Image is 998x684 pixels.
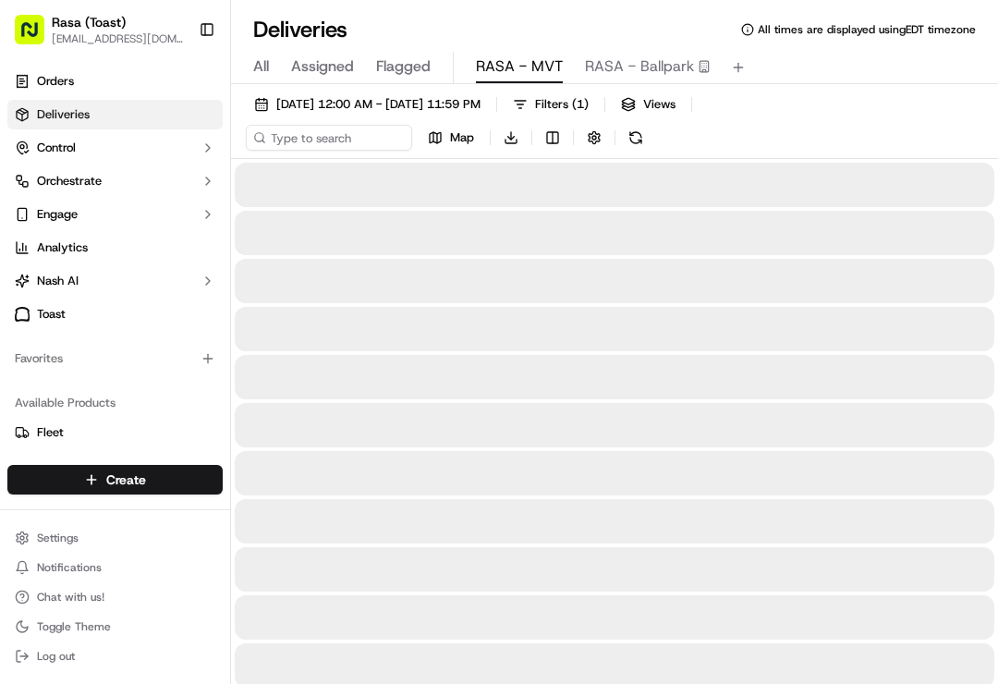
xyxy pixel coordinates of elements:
span: Control [37,140,76,156]
span: Chat with us! [37,590,104,605]
span: Deliveries [37,106,90,123]
img: 1724597045416-56b7ee45-8013-43a0-a6f9-03cb97ddad50 [39,177,72,210]
span: [PERSON_NAME] [57,336,150,351]
span: Knowledge Base [37,413,141,432]
span: RASA - MVT [476,55,563,78]
span: Map [450,129,474,146]
div: Start new chat [83,177,303,195]
img: Jonathan Racinos [18,319,48,348]
button: Notifications [7,555,223,580]
span: RASA - Ballpark [585,55,694,78]
span: Views [643,96,675,113]
img: 1736555255976-a54dd68f-1ca7-489b-9aae-adbdc363a1c4 [18,177,52,210]
a: 📗Knowledge Base [11,406,149,439]
span: Toast [37,306,66,323]
img: Nash [18,18,55,55]
button: Orchestrate [7,166,223,196]
span: Orders [37,73,74,90]
span: [DATE] [164,336,201,351]
span: All [253,55,269,78]
div: Available Products [7,388,223,418]
span: API Documentation [175,413,297,432]
button: Views [613,92,684,117]
span: Filters [535,96,589,113]
button: Settings [7,525,223,551]
button: Filters(1) [505,92,597,117]
div: 💻 [156,415,171,430]
span: [DATE] 12:00 AM - [DATE] 11:59 PM [276,96,481,113]
button: Toggle Theme [7,614,223,640]
button: Engage [7,200,223,229]
button: Chat with us! [7,584,223,610]
a: Orders [7,67,223,96]
span: Notifications [37,560,102,575]
span: Flagged [376,55,431,78]
a: 💻API Documentation [149,406,304,439]
span: Log out [37,649,75,664]
a: Powered byPylon [130,458,224,472]
span: Pylon [184,458,224,472]
span: Create [106,470,146,489]
button: Control [7,133,223,163]
span: Engage [37,206,78,223]
button: Refresh [623,125,649,151]
span: ( 1 ) [572,96,589,113]
button: Log out [7,643,223,669]
span: Toggle Theme [37,619,111,634]
span: • [153,336,160,351]
span: Analytics [37,239,88,256]
a: Fleet [15,424,215,441]
span: [DATE] [164,287,201,301]
button: Fleet [7,418,223,447]
div: Past conversations [18,240,124,255]
h1: Deliveries [253,15,347,44]
p: Welcome 👋 [18,74,336,104]
button: Rasa (Toast) [52,13,126,31]
span: [PERSON_NAME] [57,287,150,301]
button: Create [7,465,223,495]
span: Assigned [291,55,354,78]
button: Nash AI [7,266,223,296]
div: Favorites [7,344,223,373]
button: [DATE] 12:00 AM - [DATE] 11:59 PM [246,92,489,117]
a: Deliveries [7,100,223,129]
button: [EMAIL_ADDRESS][DOMAIN_NAME] [52,31,184,46]
a: Toast [7,299,223,329]
input: Got a question? Start typing here... [48,119,333,139]
img: Toast logo [15,307,30,321]
input: Type to search [246,125,412,151]
button: See all [286,237,336,259]
span: • [153,287,160,301]
span: Settings [37,531,79,545]
a: Analytics [7,233,223,263]
div: 📗 [18,415,33,430]
span: All times are displayed using EDT timezone [758,22,976,37]
div: We're available if you need us! [83,195,254,210]
button: Rasa (Toast)[EMAIL_ADDRESS][DOMAIN_NAME] [7,7,191,52]
button: Map [420,125,482,151]
img: Jonathan Racinos [18,269,48,299]
button: Start new chat [314,182,336,204]
span: Fleet [37,424,64,441]
span: Orchestrate [37,173,102,189]
span: Nash AI [37,273,79,289]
